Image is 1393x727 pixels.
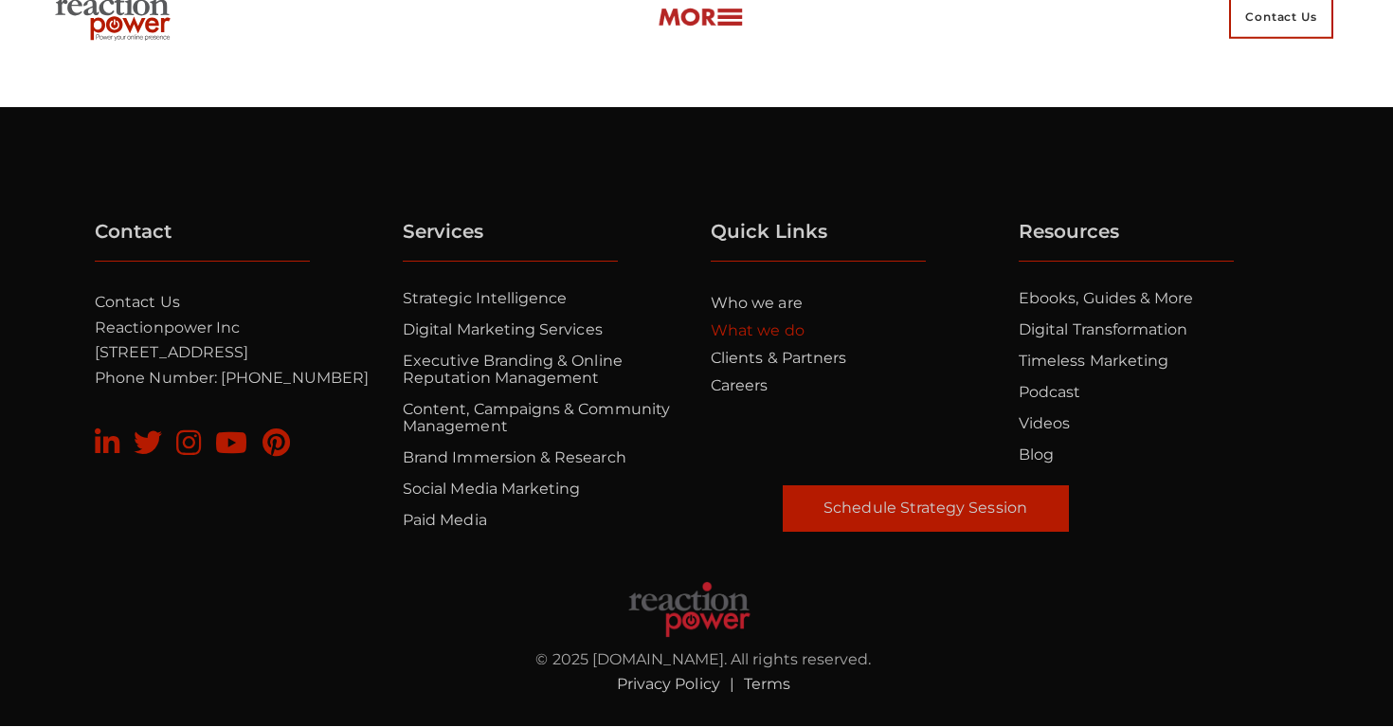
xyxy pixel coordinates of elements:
a: Digital Transformation [1019,320,1187,338]
a: Timeless Marketing [1019,352,1168,370]
a: Careers [711,376,768,394]
a: Ebooks, Guides & More [1019,289,1193,307]
span: Contact Us [1229,16,1333,60]
a: Strategic Intelligence [403,289,567,307]
a: Privacy Policy [617,675,720,693]
a: What we do [711,321,805,339]
a: Executive Branding & Online Reputation Management [403,352,623,387]
a: Clients & Partners [711,349,846,367]
img: more-btn.png [658,27,743,49]
a: Schedule Strategy Session [783,485,1069,531]
a: Podcast [1019,383,1080,401]
a: Terms [744,675,790,693]
h5: Contact [95,221,310,262]
a: Paid Media [403,511,487,529]
h5: Quick Links [711,221,926,262]
p: Reactionpower Inc [STREET_ADDRESS] Phone Number: [PHONE_NUMBER] [95,290,381,391]
a: Digital Marketing Services [403,320,603,338]
li: | [720,672,744,697]
a: Contact Us [95,293,180,311]
p: © 2025 [DOMAIN_NAME]. All rights reserved. [410,647,998,672]
a: Who we are [711,294,803,312]
h5: Resources [1019,221,1234,262]
a: Videos [1019,414,1070,432]
img: Executive Branding | Personal Branding Agency [47,4,185,72]
a: Blog [1019,445,1054,463]
img: Executive Branding | Personal Branding Agency [626,581,753,638]
a: Social Media Marketing [403,480,580,498]
a: Brand Immersion & Research [403,448,626,466]
h5: Services [403,221,618,262]
a: Content, Campaigns & Community Management [403,400,670,435]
